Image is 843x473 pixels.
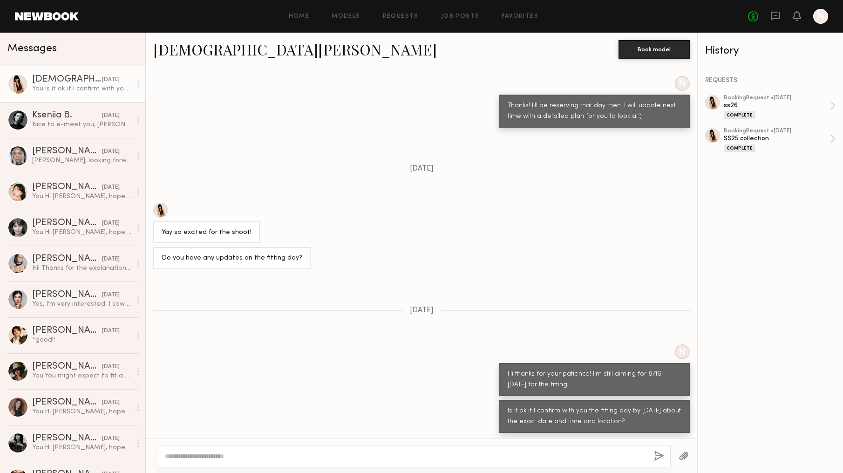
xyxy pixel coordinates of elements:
[724,101,830,110] div: ss26
[102,147,120,156] div: [DATE]
[32,183,102,192] div: [PERSON_NAME]
[102,327,120,336] div: [DATE]
[162,227,252,238] div: Yay so excited for the shoot!
[724,134,830,143] div: SS25 collection
[32,84,131,93] div: You: Is it ok if I confirm with you the fitting day by [DATE] about the exact date and time and l...
[508,101,681,122] div: Thanks! I'll be reserving that day then. I will update next time with a detailed plan for you to ...
[410,165,434,173] span: [DATE]
[508,369,681,391] div: Hi thanks for your patience! I'm still aiming for 8/16 [DATE] for the fitting!
[102,111,120,120] div: [DATE]
[162,253,302,264] div: Do you have any updates on the fitting day?
[32,362,102,371] div: [PERSON_NAME]
[32,300,131,308] div: Yes, I’m very interested. I saw your instagram and your work looks beautiful.
[32,120,131,129] div: Nice to e-meet you, [PERSON_NAME]! I’m currently in [GEOGRAPHIC_DATA], but I go back to LA pretty...
[410,307,434,315] span: [DATE]
[32,434,102,443] div: [PERSON_NAME]
[7,43,57,54] span: Messages
[102,434,120,443] div: [DATE]
[32,228,131,237] div: You: Hi [PERSON_NAME], hope you're doing well. I'm a womenswear fashion designer currently workin...
[102,398,120,407] div: [DATE]
[32,443,131,452] div: You: Hi [PERSON_NAME], hope you're doing well. I'm a womenswear fashion designer currently workin...
[32,407,131,416] div: You: Hi [PERSON_NAME], hope you're doing well. I'm a womenswear fashion designer currently workin...
[32,264,131,273] div: Hi! Thanks for the explanation — that really helps. I’m interested! I just moved to Downtown, so ...
[332,14,360,20] a: Models
[102,183,120,192] div: [DATE]
[32,398,102,407] div: [PERSON_NAME]
[32,111,102,120] div: Kseniia B.
[153,39,437,59] a: [DEMOGRAPHIC_DATA][PERSON_NAME]
[705,46,836,56] div: History
[32,147,102,156] div: [PERSON_NAME]
[32,290,102,300] div: [PERSON_NAME]
[32,192,131,201] div: You: Hi [PERSON_NAME], hope you're doing well. I'm a womenswear fashion designer currently workin...
[705,77,836,84] div: REQUESTS
[289,14,310,20] a: Home
[32,156,131,165] div: [PERSON_NAME], looking forward to another chance!
[102,363,120,371] div: [DATE]
[32,336,131,344] div: *good!!
[32,326,102,336] div: [PERSON_NAME]
[32,75,102,84] div: [DEMOGRAPHIC_DATA][PERSON_NAME]
[102,291,120,300] div: [DATE]
[724,128,830,134] div: booking Request • [DATE]
[724,128,836,152] a: bookingRequest •[DATE]SS25 collectionComplete
[724,95,830,101] div: booking Request • [DATE]
[102,75,120,84] div: [DATE]
[102,219,120,228] div: [DATE]
[102,255,120,264] div: [DATE]
[724,95,836,119] a: bookingRequest •[DATE]ss26Complete
[724,111,755,119] div: Complete
[32,219,102,228] div: [PERSON_NAME]
[502,14,538,20] a: Favorites
[32,371,131,380] div: You: You might expect to fit a total of 12-14 pieces at each round of fitting, instead of 28. Bec...
[619,40,690,59] button: Book model
[813,9,828,24] a: N
[441,14,480,20] a: Job Posts
[508,406,681,427] div: Is it ok if I confirm with you the fitting day by [DATE] about the exact date and time and location?
[32,254,102,264] div: [PERSON_NAME]
[724,144,755,152] div: Complete
[383,14,419,20] a: Requests
[619,45,690,53] a: Book model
